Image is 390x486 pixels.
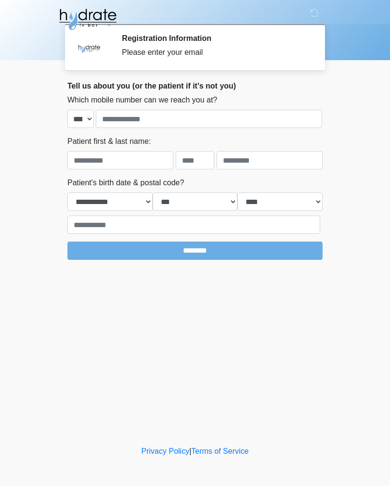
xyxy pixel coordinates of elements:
[191,447,248,455] a: Terms of Service
[189,447,191,455] a: |
[122,47,308,58] div: Please enter your email
[67,136,151,147] label: Patient first & last name:
[75,34,104,63] img: Agent Avatar
[67,94,217,106] label: Which mobile number can we reach you at?
[58,7,117,31] img: Hydrate IV Bar - Fort Collins Logo
[67,81,323,90] h2: Tell us about you (or the patient if it's not you)
[142,447,190,455] a: Privacy Policy
[67,177,184,189] label: Patient's birth date & postal code?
